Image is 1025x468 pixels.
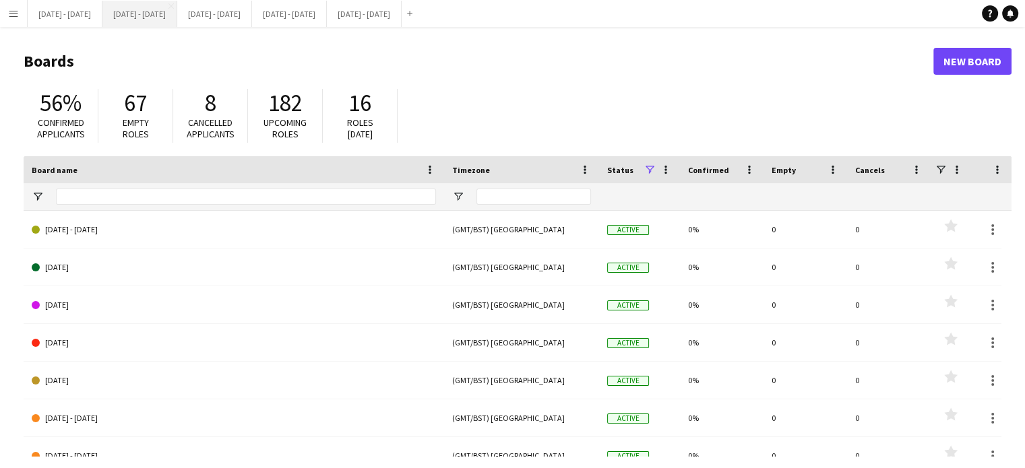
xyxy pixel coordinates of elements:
span: Cancels [855,165,885,175]
span: Confirmed applicants [37,116,85,140]
input: Board name Filter Input [56,189,436,205]
a: [DATE] [32,286,436,324]
button: Open Filter Menu [32,191,44,203]
span: Active [607,413,649,424]
button: [DATE] - [DATE] [177,1,252,27]
span: Active [607,376,649,386]
h1: Boards [24,51,933,71]
span: Active [607,225,649,235]
div: 0% [680,286,764,323]
div: 0 [847,362,931,399]
div: (GMT/BST) [GEOGRAPHIC_DATA] [444,362,599,399]
div: 0 [764,324,847,361]
button: [DATE] - [DATE] [28,1,102,27]
a: [DATE] - [DATE] [32,211,436,248]
span: 182 [268,88,303,118]
span: Upcoming roles [263,116,307,140]
div: 0 [764,211,847,248]
div: 0 [764,362,847,399]
div: 0 [847,286,931,323]
input: Timezone Filter Input [476,189,591,205]
span: Timezone [452,165,490,175]
span: Status [607,165,633,175]
span: 16 [348,88,371,118]
span: Empty [772,165,796,175]
button: [DATE] - [DATE] [252,1,327,27]
div: (GMT/BST) [GEOGRAPHIC_DATA] [444,211,599,248]
div: 0% [680,324,764,361]
div: 0% [680,362,764,399]
div: 0 [764,399,847,436]
div: 0 [764,248,847,286]
div: 0 [764,286,847,323]
button: [DATE] - [DATE] [102,1,177,27]
div: (GMT/BST) [GEOGRAPHIC_DATA] [444,324,599,361]
div: 0% [680,211,764,248]
span: Board name [32,165,77,175]
div: 0 [847,324,931,361]
a: New Board [933,48,1012,75]
button: Open Filter Menu [452,191,464,203]
span: Cancelled applicants [187,116,235,140]
div: (GMT/BST) [GEOGRAPHIC_DATA] [444,286,599,323]
a: [DATE] - [DATE] [32,399,436,437]
div: 0 [847,399,931,436]
span: 8 [205,88,216,118]
div: (GMT/BST) [GEOGRAPHIC_DATA] [444,399,599,436]
span: Active [607,263,649,273]
span: Active [607,451,649,461]
div: 0 [847,211,931,248]
div: (GMT/BST) [GEOGRAPHIC_DATA] [444,248,599,286]
span: Roles [DATE] [347,116,373,140]
div: 0% [680,399,764,436]
div: 0% [680,248,764,286]
span: 67 [124,88,147,118]
span: Confirmed [688,165,729,175]
a: [DATE] [32,362,436,399]
button: [DATE] - [DATE] [327,1,402,27]
a: [DATE] [32,324,436,362]
span: Active [607,300,649,310]
a: [DATE] [32,248,436,286]
span: Active [607,338,649,348]
span: 56% [40,88,82,118]
div: 0 [847,248,931,286]
span: Empty roles [123,116,149,140]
